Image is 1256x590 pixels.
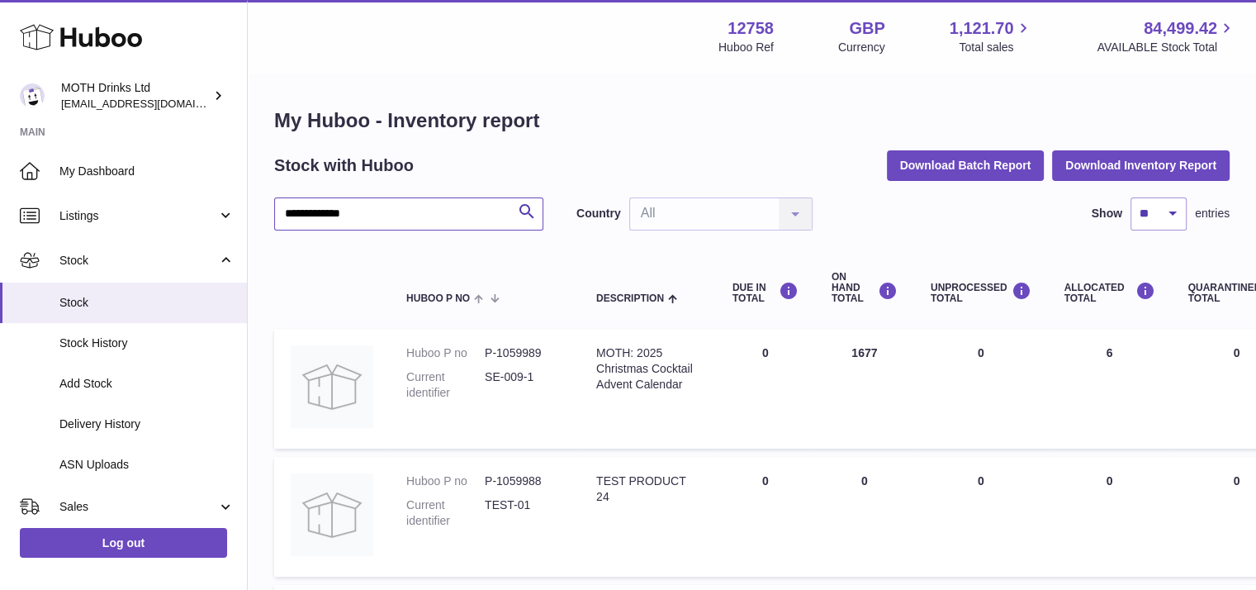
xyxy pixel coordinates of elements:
label: Show [1092,206,1122,221]
span: entries [1195,206,1230,221]
span: 1,121.70 [950,17,1014,40]
a: Log out [20,528,227,558]
span: Listings [59,208,217,224]
button: Download Inventory Report [1052,150,1230,180]
td: 0 [716,457,815,577]
span: Stock [59,295,235,311]
a: 1,121.70 Total sales [950,17,1033,55]
span: Delivery History [59,416,235,432]
dd: SE-009-1 [485,369,563,401]
label: Country [576,206,621,221]
div: DUE IN TOTAL [732,282,799,304]
strong: 12758 [728,17,774,40]
span: [EMAIL_ADDRESS][DOMAIN_NAME] [61,97,243,110]
td: 0 [815,457,914,577]
dd: TEST-01 [485,497,563,529]
span: My Dashboard [59,164,235,179]
td: 0 [914,329,1048,449]
img: product image [291,345,373,428]
td: 0 [1048,457,1172,577]
div: MOTH: 2025 Christmas Cocktail Advent Calendar [596,345,699,393]
span: 0 [1233,346,1239,359]
td: 0 [914,457,1048,577]
dt: Huboo P no [406,473,485,489]
div: Huboo Ref [718,40,774,55]
img: orders@mothdrinks.com [20,83,45,108]
span: Stock History [59,335,235,351]
img: product image [291,473,373,556]
dd: P-1059988 [485,473,563,489]
span: Stock [59,253,217,269]
a: 84,499.42 AVAILABLE Stock Total [1097,17,1236,55]
dt: Current identifier [406,497,485,529]
span: Total sales [959,40,1032,55]
dd: P-1059989 [485,345,563,361]
span: 84,499.42 [1144,17,1217,40]
span: Huboo P no [406,293,470,304]
div: TEST PRODUCT 24 [596,473,699,505]
div: ALLOCATED Total [1064,282,1155,304]
td: 0 [716,329,815,449]
span: 0 [1233,474,1239,488]
span: AVAILABLE Stock Total [1097,40,1236,55]
dt: Current identifier [406,369,485,401]
span: ASN Uploads [59,457,235,473]
td: 1677 [815,329,914,449]
h2: Stock with Huboo [274,155,414,177]
span: Add Stock [59,376,235,392]
button: Download Batch Report [887,150,1045,180]
strong: GBP [849,17,884,40]
span: Sales [59,499,217,515]
div: Currency [838,40,885,55]
div: UNPROCESSED Total [931,282,1031,304]
td: 6 [1048,329,1172,449]
dt: Huboo P no [406,345,485,361]
span: Description [596,293,664,304]
h1: My Huboo - Inventory report [274,107,1230,134]
div: MOTH Drinks Ltd [61,80,210,112]
div: ON HAND Total [832,272,898,305]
